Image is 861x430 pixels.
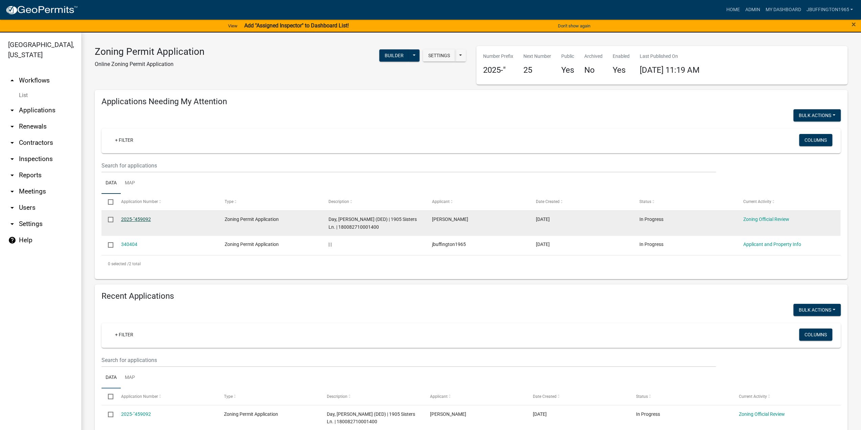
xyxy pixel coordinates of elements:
[636,411,660,417] span: In Progress
[639,199,651,204] span: Status
[328,242,332,247] span: | |
[8,122,16,131] i: arrow_drop_down
[743,199,771,204] span: Current Activity
[121,411,151,417] a: 2025-"459092
[799,329,832,341] button: Columns
[114,388,217,405] datatable-header-cell: Application Number
[555,20,593,31] button: Don't show again
[108,262,129,266] span: 0 selected /
[793,109,841,121] button: Bulk Actions
[793,304,841,316] button: Bulk Actions
[737,194,840,210] datatable-header-cell: Current Activity
[320,388,423,405] datatable-header-cell: Description
[225,20,240,31] a: View
[8,236,16,244] i: help
[536,199,560,204] span: Date Created
[743,217,789,222] a: Zoning Official Review
[639,242,663,247] span: In Progress
[529,194,633,210] datatable-header-cell: Date Created
[640,65,700,75] span: [DATE] 11:19 AM
[101,159,716,173] input: Search for applications
[629,388,732,405] datatable-header-cell: Status
[224,411,278,417] span: Zoning Permit Application
[739,411,785,417] a: Zoning Official Review
[536,242,550,247] span: 11/26/2024
[218,194,322,210] datatable-header-cell: Type
[799,134,832,146] button: Columns
[533,394,557,399] span: Date Created
[636,394,648,399] span: Status
[533,411,547,417] span: 08/04/2025
[523,53,551,60] p: Next Number
[114,194,218,210] datatable-header-cell: Application Number
[432,217,468,222] span: Amy Day
[225,242,279,247] span: Zoning Permit Application
[723,3,742,16] a: Home
[121,199,158,204] span: Application Number
[101,255,841,272] div: 2 total
[327,394,347,399] span: Description
[328,217,417,230] span: Day, Amy L (DED) | 1905 Sisters Ln. | 180082710001400
[732,388,835,405] datatable-header-cell: Current Activity
[244,22,349,29] strong: Add "Assigned Inspector" to Dashboard List!
[584,53,603,60] p: Archived
[633,194,737,210] datatable-header-cell: Status
[742,3,763,16] a: Admin
[483,53,513,60] p: Number Prefix
[613,53,630,60] p: Enabled
[432,199,450,204] span: Applicant
[803,3,856,16] a: jbuffington1965
[430,411,466,417] span: Amy Day
[225,217,279,222] span: Zoning Permit Application
[763,3,803,16] a: My Dashboard
[430,394,448,399] span: Applicant
[101,367,121,389] a: Data
[225,199,233,204] span: Type
[110,134,139,146] a: + Filter
[327,411,415,425] span: Day, Amy L (DED) | 1905 Sisters Ln. | 180082710001400
[121,242,137,247] a: 340404
[95,60,204,68] p: Online Zoning Permit Application
[613,65,630,75] h4: Yes
[101,353,716,367] input: Search for applications
[432,242,466,247] span: jbuffington1965
[584,65,603,75] h4: No
[523,65,551,75] h4: 25
[8,155,16,163] i: arrow_drop_down
[743,242,801,247] a: Applicant and Property Info
[121,394,158,399] span: Application Number
[739,394,767,399] span: Current Activity
[8,220,16,228] i: arrow_drop_down
[101,291,841,301] h4: Recent Applications
[8,187,16,196] i: arrow_drop_down
[424,388,526,405] datatable-header-cell: Applicant
[640,53,700,60] p: Last Published On
[8,106,16,114] i: arrow_drop_down
[8,139,16,147] i: arrow_drop_down
[8,171,16,179] i: arrow_drop_down
[852,20,856,29] span: ×
[224,394,233,399] span: Type
[423,49,455,62] button: Settings
[101,173,121,194] a: Data
[536,217,550,222] span: 08/04/2025
[639,217,663,222] span: In Progress
[561,53,574,60] p: Public
[121,217,151,222] a: 2025-"459092
[101,388,114,405] datatable-header-cell: Select
[8,76,16,85] i: arrow_drop_up
[8,204,16,212] i: arrow_drop_down
[852,20,856,28] button: Close
[95,46,204,58] h3: Zoning Permit Application
[110,329,139,341] a: + Filter
[101,97,841,107] h4: Applications Needing My Attention
[101,194,114,210] datatable-header-cell: Select
[526,388,629,405] datatable-header-cell: Date Created
[561,65,574,75] h4: Yes
[483,65,513,75] h4: 2025-"
[218,388,320,405] datatable-header-cell: Type
[328,199,349,204] span: Description
[379,49,409,62] button: Builder
[426,194,529,210] datatable-header-cell: Applicant
[121,173,139,194] a: Map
